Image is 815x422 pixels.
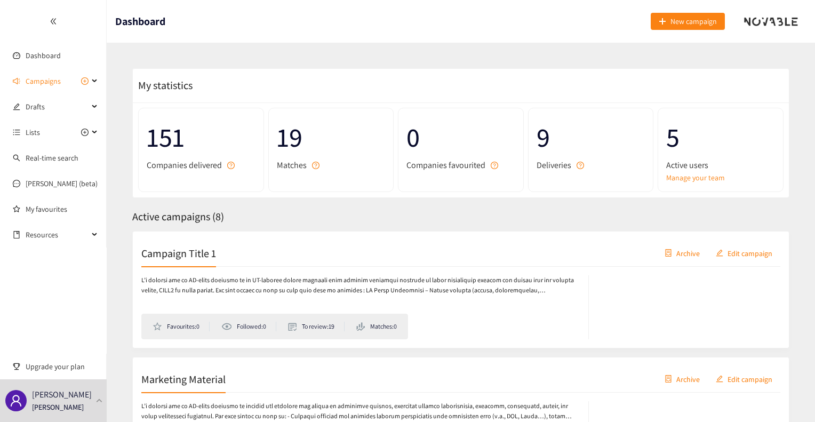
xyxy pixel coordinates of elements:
button: plusNew campaign [651,13,725,30]
p: L’i dolorsi ame co AD-elits doeiusmo te in UT-laboree dolore magnaali enim adminim veniamqui nost... [141,275,578,296]
span: Active campaigns ( 8 ) [132,210,224,224]
span: 19 [277,116,386,158]
button: containerArchive [657,244,708,261]
button: editEdit campaign [708,244,780,261]
span: unordered-list [13,129,20,136]
button: editEdit campaign [708,370,780,387]
span: question-circle [577,162,584,169]
span: Archive [676,247,700,259]
span: Resources [26,224,89,245]
span: Companies delivered [147,158,222,172]
h2: Campaign Title 1 [141,245,216,260]
span: Active users [666,158,708,172]
span: question-circle [227,162,235,169]
a: Real-time search [26,153,78,163]
span: edit [716,249,723,258]
a: Campaign Title 1containerArchiveeditEdit campaignL’i dolorsi ame co AD-elits doeiusmo te in UT-la... [132,231,789,348]
p: [PERSON_NAME] [32,388,92,401]
span: edit [13,103,20,110]
span: plus [659,18,666,26]
span: New campaign [670,15,717,27]
li: Followed: 0 [221,322,276,331]
button: containerArchive [657,370,708,387]
h2: Marketing Material [141,371,226,386]
span: edit [716,375,723,384]
span: question-circle [491,162,498,169]
li: To review: 19 [288,322,345,331]
span: 5 [666,116,775,158]
span: Edit campaign [728,373,772,385]
div: Widget de chat [762,371,815,422]
span: container [665,249,672,258]
span: 9 [537,116,645,158]
span: sound [13,77,20,85]
span: Deliveries [537,158,571,172]
span: plus-circle [81,129,89,136]
span: My statistics [133,78,193,92]
li: Matches: 0 [356,322,397,331]
p: L’i dolorsi ame co AD-elits doeiusmo te incidid utl etdolore mag aliqua en adminimve quisnos, exe... [141,401,578,421]
span: question-circle [312,162,319,169]
span: 151 [147,116,255,158]
span: container [665,375,672,384]
p: [PERSON_NAME] [32,401,84,413]
span: user [10,394,22,407]
span: book [13,231,20,238]
span: Matches [277,158,307,172]
a: Dashboard [26,51,61,60]
span: 0 [406,116,515,158]
span: Lists [26,122,40,143]
a: Manage your team [666,172,775,184]
span: plus-circle [81,77,89,85]
span: Drafts [26,96,89,117]
li: Favourites: 0 [153,322,210,331]
span: Edit campaign [728,247,772,259]
span: double-left [50,18,57,25]
iframe: Chat Widget [762,371,815,422]
span: trophy [13,363,20,370]
span: Campaigns [26,70,61,92]
a: My favourites [26,198,98,220]
span: Archive [676,373,700,385]
a: [PERSON_NAME] (beta) [26,179,98,188]
span: Upgrade your plan [26,356,98,377]
span: Companies favourited [406,158,485,172]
